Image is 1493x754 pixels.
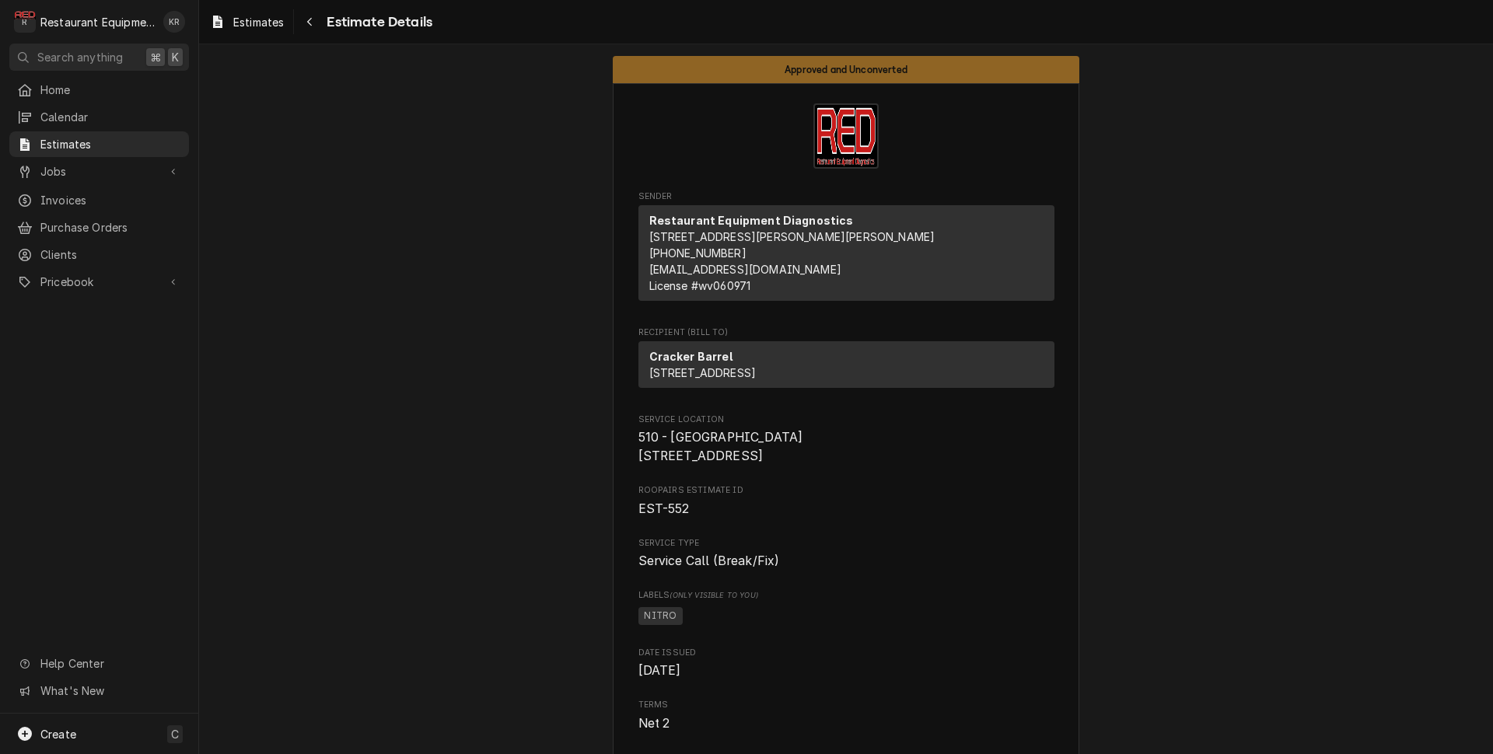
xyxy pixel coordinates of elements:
[172,49,179,65] span: K
[150,49,161,65] span: ⌘
[649,279,751,292] span: License # wv060971
[638,607,684,626] span: NITRO
[638,190,1054,203] span: Sender
[163,11,185,33] div: Kelli Robinette's Avatar
[297,9,322,34] button: Navigate back
[40,274,158,290] span: Pricebook
[638,589,1054,627] div: [object Object]
[14,11,36,33] div: Restaurant Equipment Diagnostics's Avatar
[638,414,1054,466] div: Service Location
[638,647,1054,659] span: Date Issued
[40,136,181,152] span: Estimates
[163,11,185,33] div: KR
[638,605,1054,628] span: [object Object]
[40,14,155,30] div: Restaurant Equipment Diagnostics
[638,414,1054,426] span: Service Location
[9,651,189,676] a: Go to Help Center
[638,661,1054,680] span: Date Issued
[9,131,189,157] a: Estimates
[638,501,690,516] span: EST-552
[638,430,803,463] span: 510 - [GEOGRAPHIC_DATA] [STREET_ADDRESS]
[40,246,181,263] span: Clients
[37,49,123,65] span: Search anything
[638,341,1054,394] div: Recipient (Bill To)
[638,341,1054,388] div: Recipient (Bill To)
[9,187,189,213] a: Invoices
[9,242,189,267] a: Clients
[9,678,189,703] a: Go to What's New
[638,537,1054,550] span: Service Type
[649,230,935,243] span: [STREET_ADDRESS][PERSON_NAME][PERSON_NAME]
[638,326,1054,395] div: Estimate Recipient
[9,159,189,184] a: Go to Jobs
[40,192,181,208] span: Invoices
[638,553,780,568] span: Service Call (Break/Fix)
[649,263,841,276] a: [EMAIL_ADDRESS][DOMAIN_NAME]
[638,663,681,678] span: [DATE]
[813,103,879,169] img: Logo
[40,109,181,125] span: Calendar
[40,82,181,98] span: Home
[171,726,179,742] span: C
[9,77,189,103] a: Home
[638,714,1054,733] span: Terms
[322,12,432,33] span: Estimate Details
[649,214,854,227] strong: Restaurant Equipment Diagnostics
[638,699,1054,732] div: Terms
[638,326,1054,339] span: Recipient (Bill To)
[638,428,1054,465] span: Service Location
[9,44,189,71] button: Search anything⌘K
[785,65,907,75] span: Approved and Unconverted
[40,682,180,699] span: What's New
[638,552,1054,571] span: Service Type
[638,484,1054,497] span: Roopairs Estimate ID
[638,537,1054,571] div: Service Type
[40,728,76,741] span: Create
[638,190,1054,308] div: Estimate Sender
[613,56,1079,83] div: Status
[40,163,158,180] span: Jobs
[649,350,733,363] strong: Cracker Barrel
[638,205,1054,301] div: Sender
[9,104,189,130] a: Calendar
[638,500,1054,518] span: Roopairs Estimate ID
[638,205,1054,307] div: Sender
[9,269,189,295] a: Go to Pricebook
[638,699,1054,711] span: Terms
[40,655,180,672] span: Help Center
[14,11,36,33] div: R
[233,14,284,30] span: Estimates
[638,716,670,731] span: Net 2
[649,366,757,379] span: [STREET_ADDRESS]
[649,246,746,260] a: [PHONE_NUMBER]
[638,484,1054,518] div: Roopairs Estimate ID
[670,591,757,599] span: (Only Visible to You)
[40,219,181,236] span: Purchase Orders
[638,647,1054,680] div: Date Issued
[638,589,1054,602] span: Labels
[9,215,189,240] a: Purchase Orders
[204,9,290,35] a: Estimates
